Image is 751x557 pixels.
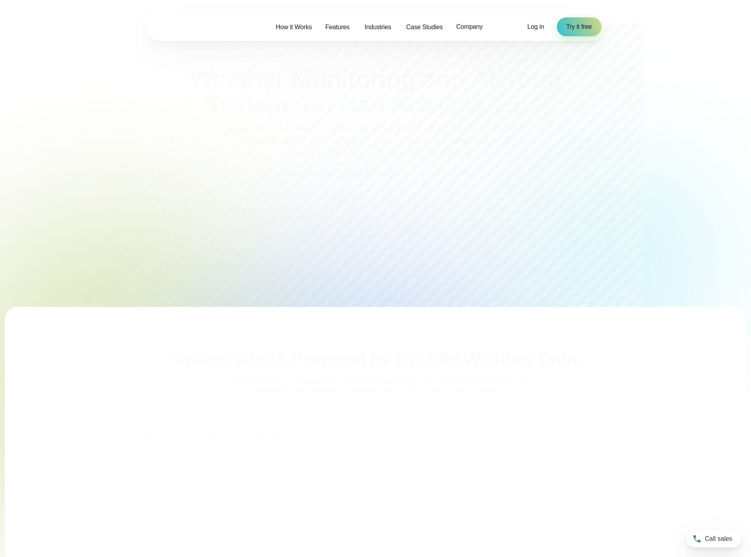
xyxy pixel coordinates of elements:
span: Try it free [566,22,592,32]
span: Features [325,22,350,32]
a: Try it free [557,17,601,36]
span: Call sales [705,534,732,544]
span: Industries [365,22,391,32]
a: Log in [527,22,544,32]
a: Call sales [686,530,742,548]
span: How it Works [276,22,312,32]
span: Log in [527,23,544,30]
a: How it Works [269,19,319,35]
span: Company [456,22,483,32]
span: Case Studies [406,22,443,32]
a: Case Studies [399,19,449,35]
